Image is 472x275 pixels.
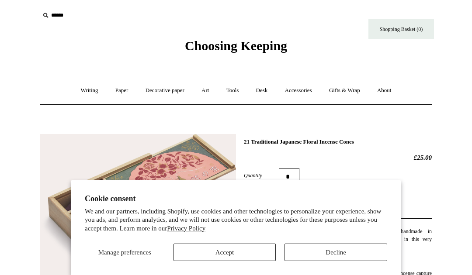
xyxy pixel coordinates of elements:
h2: Cookie consent [85,194,387,203]
a: Gifts & Wrap [321,79,368,102]
a: Privacy Policy [167,225,205,232]
button: Manage preferences [85,244,165,261]
a: Desk [248,79,276,102]
a: About [369,79,399,102]
button: Decline [285,244,387,261]
a: Decorative paper [138,79,192,102]
a: Shopping Basket (0) [368,19,434,39]
a: Choosing Keeping [185,45,287,52]
span: Choosing Keeping [185,38,287,53]
h2: £25.00 [244,154,432,162]
a: Writing [73,79,106,102]
a: Accessories [277,79,320,102]
a: Paper [108,79,136,102]
p: We and our partners, including Shopify, use cookies and other technologies to personalize your ex... [85,207,387,233]
span: Manage preferences [98,249,151,256]
a: Art [194,79,217,102]
button: Accept [174,244,276,261]
a: Tools [219,79,247,102]
label: Quantity [244,172,279,179]
h1: 21 Traditional Japanese Floral Incense Cones [244,138,432,145]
